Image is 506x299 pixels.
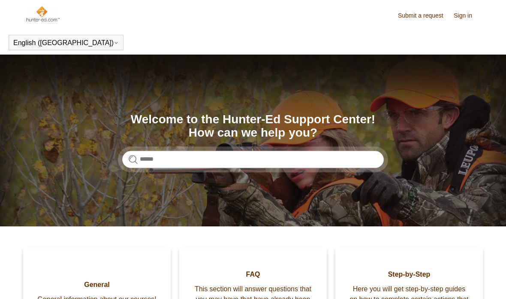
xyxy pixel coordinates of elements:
[451,270,500,293] div: Chat Support
[25,5,60,22] img: Hunter-Ed Help Center home page
[192,269,314,280] span: FAQ
[398,11,452,20] a: Submit a request
[36,280,158,290] span: General
[348,269,470,280] span: Step-by-Step
[122,113,384,140] h1: Welcome to the Hunter-Ed Support Center! How can we help you?
[13,39,119,47] button: English ([GEOGRAPHIC_DATA])
[454,11,481,20] a: Sign in
[122,151,384,168] input: Search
